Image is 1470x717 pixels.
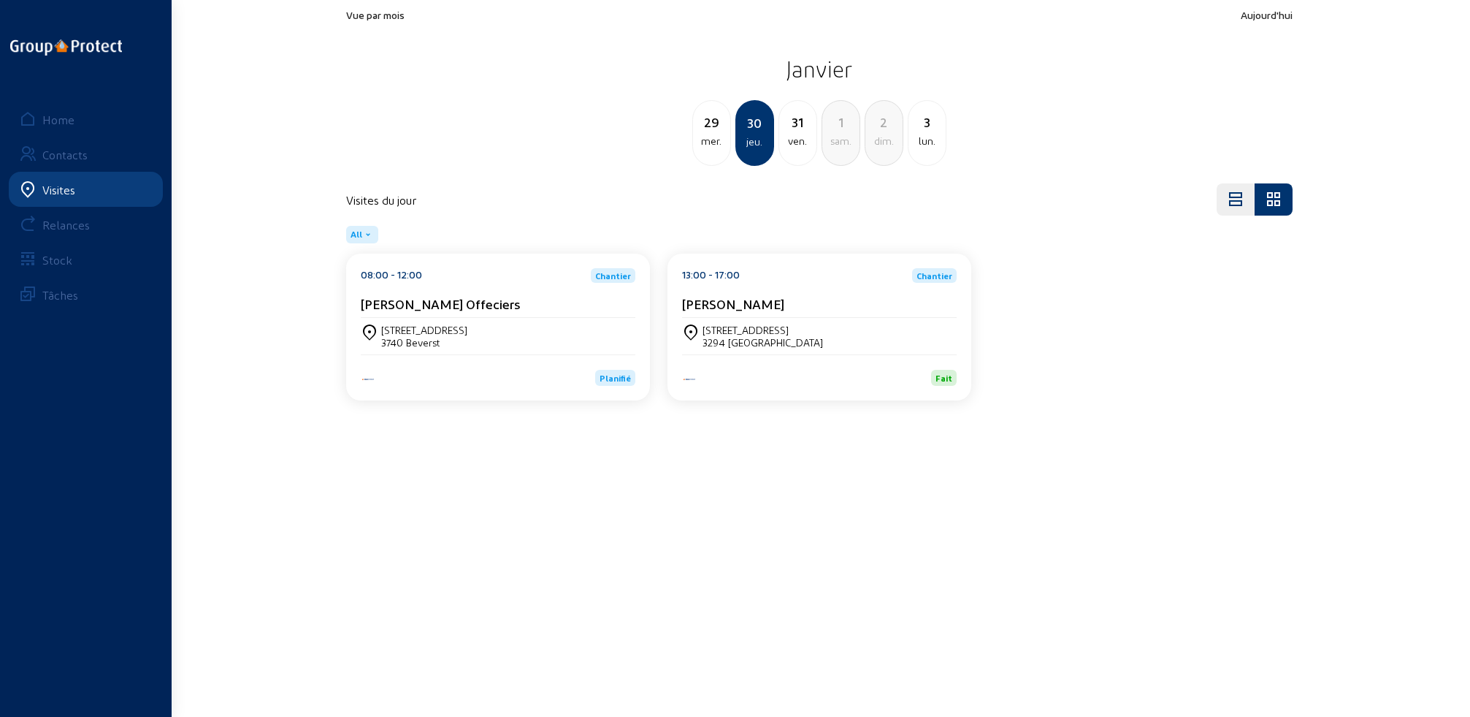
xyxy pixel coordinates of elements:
h2: Janvier [346,50,1293,87]
span: All [351,229,362,240]
a: Home [9,102,163,137]
span: Fait [935,373,952,383]
span: Aujourd'hui [1241,9,1293,21]
a: Contacts [9,137,163,172]
div: 3 [908,112,946,132]
cam-card-title: [PERSON_NAME] [682,296,784,311]
div: dim. [865,132,903,150]
div: mer. [693,132,730,150]
div: [STREET_ADDRESS] [703,324,823,336]
span: Planifié [600,373,631,383]
h4: Visites du jour [346,193,416,207]
div: sam. [822,132,860,150]
span: Chantier [916,271,952,280]
div: 30 [737,113,773,133]
div: 3294 [GEOGRAPHIC_DATA] [703,336,823,349]
a: Tâches [9,277,163,312]
div: 1 [822,112,860,132]
div: Home [42,113,74,126]
a: Stock [9,242,163,277]
div: 2 [865,112,903,132]
span: Chantier [595,271,631,280]
div: lun. [908,132,946,150]
img: logo-oneline.png [10,39,122,56]
span: Vue par mois [346,9,405,21]
div: 13:00 - 17:00 [682,268,740,283]
div: Relances [42,218,90,232]
img: Aqua Protect [361,377,375,382]
a: Relances [9,207,163,242]
div: 08:00 - 12:00 [361,268,422,283]
div: 29 [693,112,730,132]
div: jeu. [737,133,773,151]
img: Aqua Protect [682,377,697,382]
cam-card-title: [PERSON_NAME] Offeciers [361,296,520,311]
div: Stock [42,253,72,267]
div: Tâches [42,288,78,302]
div: Visites [42,183,75,197]
div: 3740 Beverst [381,336,467,349]
a: Visites [9,172,163,207]
div: Contacts [42,148,88,162]
div: 31 [779,112,816,132]
div: ven. [779,132,816,150]
div: [STREET_ADDRESS] [381,324,467,336]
